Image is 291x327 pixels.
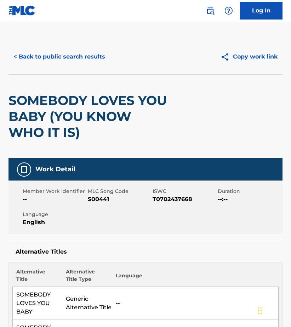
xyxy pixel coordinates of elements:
[218,195,281,204] span: --:--
[23,211,86,218] span: Language
[206,6,215,15] img: search
[8,93,173,140] h2: SOMEBODY LOVES YOU BABY (YOU KNOW WHO IT IS)
[256,293,291,327] iframe: Chat Widget
[88,195,151,204] span: S00441
[16,248,275,255] h5: Alternative Titles
[35,165,75,173] h5: Work Detail
[112,268,278,287] th: Language
[23,188,86,195] span: Member Work Identifier
[153,188,216,195] span: ISWC
[112,287,278,320] td: --
[23,195,86,204] span: --
[224,6,233,15] img: help
[62,268,112,287] th: Alternative Title Type
[153,195,216,204] span: T0702437668
[23,218,86,227] span: English
[203,4,217,18] a: Public Search
[88,188,151,195] span: MLC Song Code
[13,287,63,320] td: SOMEBODY LOVES YOU BABY
[221,52,233,61] img: Copy work link
[13,268,63,287] th: Alternative Title
[222,4,236,18] div: Help
[8,48,110,66] button: < Back to public search results
[218,188,281,195] span: Duration
[62,287,112,320] td: Generic Alternative Title
[216,48,283,66] button: Copy work link
[258,300,262,321] div: Drag
[240,2,283,20] a: Log In
[8,5,36,16] img: MLC Logo
[20,165,28,174] img: Work Detail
